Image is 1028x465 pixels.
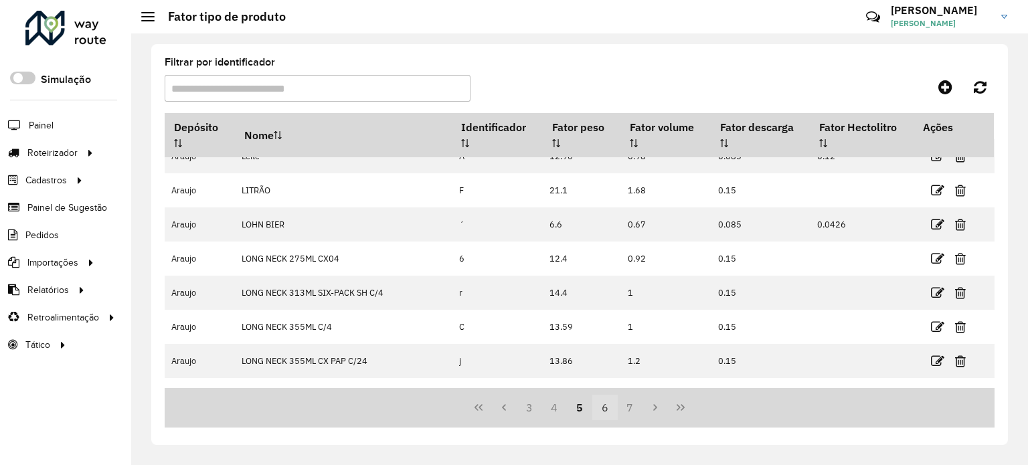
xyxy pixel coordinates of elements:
[27,146,78,160] span: Roteirizador
[618,395,643,420] button: 7
[955,181,966,199] a: Excluir
[543,112,621,157] th: Fator peso
[235,242,452,276] td: LONG NECK 275ML CX04
[931,284,944,302] a: Editar
[621,344,711,378] td: 1.2
[543,207,621,242] td: 6.6
[621,378,711,412] td: 0.48
[931,250,944,268] a: Editar
[491,395,517,420] button: Previous Page
[235,378,452,412] td: LONG NECK 355ML SIX PACK C-4
[235,173,452,207] td: LITRÃO
[543,276,621,310] td: 14.4
[955,284,966,302] a: Excluir
[810,112,914,157] th: Fator Hectolitro
[165,344,235,378] td: Araujo
[235,276,452,310] td: LONG NECK 313ML SIX-PACK SH C/4
[891,17,991,29] span: [PERSON_NAME]
[452,173,543,207] td: F
[592,395,618,420] button: 6
[621,242,711,276] td: 0.92
[165,54,275,70] label: Filtrar por identificador
[165,112,235,157] th: Depósito
[29,118,54,132] span: Painel
[27,283,69,297] span: Relatórios
[27,201,107,215] span: Painel de Sugestão
[955,147,966,165] a: Excluir
[165,242,235,276] td: Araujo
[466,395,491,420] button: First Page
[452,276,543,310] td: r
[711,276,810,310] td: 0.15
[165,310,235,344] td: Araujo
[165,378,235,412] td: Araujo
[165,207,235,242] td: Araujo
[955,352,966,370] a: Excluir
[543,242,621,276] td: 12.4
[27,256,78,270] span: Importações
[25,173,67,187] span: Cadastros
[891,4,991,17] h3: [PERSON_NAME]
[955,386,966,404] a: Excluir
[543,173,621,207] td: 21.1
[235,112,452,157] th: Nome
[235,310,452,344] td: LONG NECK 355ML C/4
[621,112,711,157] th: Fator volume
[859,3,887,31] a: Contato Rápido
[25,228,59,242] span: Pedidos
[955,215,966,234] a: Excluir
[621,207,711,242] td: 0.67
[155,9,286,24] h2: Fator tipo de produto
[41,72,91,88] label: Simulação
[517,395,542,420] button: 3
[668,395,693,420] button: Last Page
[543,310,621,344] td: 13.59
[955,318,966,336] a: Excluir
[452,310,543,344] td: C
[931,352,944,370] a: Editar
[541,395,567,420] button: 4
[165,276,235,310] td: Araujo
[235,207,452,242] td: LOHN BIER
[931,318,944,336] a: Editar
[711,242,810,276] td: 0.15
[642,395,668,420] button: Next Page
[931,215,944,234] a: Editar
[914,113,994,141] th: Ações
[621,173,711,207] td: 1.68
[543,344,621,378] td: 13.86
[543,378,621,412] td: 6.55
[452,344,543,378] td: j
[711,173,810,207] td: 0.15
[711,207,810,242] td: 0.085
[711,344,810,378] td: 0.15
[25,338,50,352] span: Tático
[452,242,543,276] td: 6
[931,386,944,404] a: Editar
[235,344,452,378] td: LONG NECK 355ML CX PAP C/24
[810,207,914,242] td: 0.0426
[955,250,966,268] a: Excluir
[711,378,810,412] td: 0.15
[621,310,711,344] td: 1
[931,147,944,165] a: Editar
[621,276,711,310] td: 1
[567,395,592,420] button: 5
[711,112,810,157] th: Fator descarga
[452,207,543,242] td: ´
[711,310,810,344] td: 0.15
[452,112,543,157] th: Identificador
[27,310,99,324] span: Retroalimentação
[165,173,235,207] td: Araujo
[931,181,944,199] a: Editar
[452,378,543,412] td: q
